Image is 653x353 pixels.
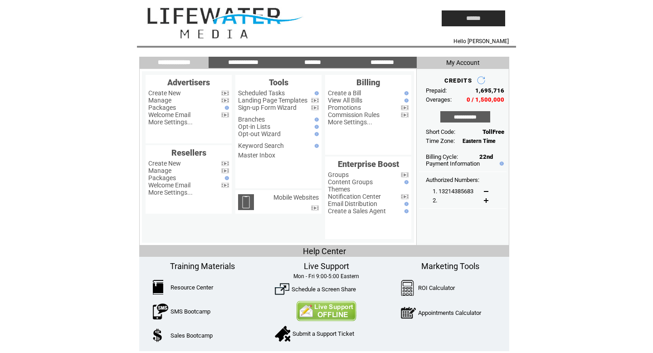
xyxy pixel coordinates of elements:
[328,178,373,186] a: Content Groups
[221,183,229,188] img: video.png
[479,153,493,160] span: 22nd
[401,194,409,199] img: video.png
[328,186,350,193] a: Themes
[148,167,171,174] a: Manage
[475,87,504,94] span: 1,695,716
[401,105,409,110] img: video.png
[426,153,458,160] span: Billing Cycle:
[328,111,380,118] a: Commission Rules
[418,309,481,316] a: Appointments Calculator
[328,200,377,207] a: Email Distribution
[238,97,307,104] a: Landing Page Templates
[275,282,289,296] img: ScreenShare.png
[238,116,265,123] a: Branches
[444,77,472,84] span: CREDITS
[312,144,319,148] img: help.gif
[148,118,193,126] a: More Settings...
[170,261,235,271] span: Training Materials
[293,273,359,279] span: Mon - Fri 9:00-5:00 Eastern
[328,104,361,111] a: Promotions
[401,305,416,321] img: AppointmentCalc.png
[467,96,504,103] span: 0 / 1,500,000
[312,91,319,95] img: help.gif
[497,162,504,166] img: help.gif
[446,59,480,66] span: My Account
[426,87,447,94] span: Prepaid:
[426,96,452,103] span: Overages:
[238,123,270,130] a: Opt-in Lists
[238,194,254,210] img: mobile-websites.png
[312,132,319,136] img: help.gif
[221,98,229,103] img: video.png
[292,330,354,337] a: Submit a Support Ticket
[273,194,319,201] a: Mobile Websites
[303,246,346,256] span: Help Center
[292,286,356,293] a: Schedule a Screen Share
[269,78,288,87] span: Tools
[328,193,381,200] a: Notification Center
[426,137,455,144] span: Time Zone:
[221,161,229,166] img: video.png
[221,113,229,118] img: video.png
[433,188,473,195] span: 1. 13214385683
[153,304,168,319] img: SMSBootcamp.png
[311,105,319,110] img: video.png
[148,89,181,97] a: Create New
[402,91,409,95] img: help.gif
[418,284,455,291] a: ROI Calculator
[167,78,210,87] span: Advertisers
[223,106,229,110] img: help.gif
[148,181,190,189] a: Welcome Email
[171,332,213,339] a: Sales Bootcamp
[453,38,509,44] span: Hello [PERSON_NAME]
[223,176,229,180] img: help.gif
[402,98,409,103] img: help.gif
[401,172,409,177] img: video.png
[238,142,284,149] a: Keyword Search
[311,98,319,103] img: video.png
[401,280,414,296] img: Calculator.png
[426,160,480,167] a: Payment Information
[328,171,349,178] a: Groups
[221,168,229,173] img: video.png
[421,261,479,271] span: Marketing Tools
[328,207,386,215] a: Create a Sales Agent
[148,97,171,104] a: Manage
[238,130,281,137] a: Opt-out Wizard
[426,128,455,135] span: Short Code:
[148,104,176,111] a: Packages
[356,78,380,87] span: Billing
[238,104,297,111] a: Sign-up Form Wizard
[426,176,479,183] span: Authorized Numbers:
[402,202,409,206] img: help.gif
[328,118,372,126] a: More Settings...
[328,97,362,104] a: View All Bills
[148,111,190,118] a: Welcome Email
[433,197,437,204] span: 2.
[338,159,399,169] span: Enterprise Boost
[463,138,496,144] span: Eastern Time
[482,128,504,135] span: TollFree
[311,206,319,211] img: video.png
[171,148,206,157] span: Resellers
[275,326,290,342] img: SupportTicket.png
[238,89,285,97] a: Scheduled Tasks
[153,328,163,342] img: SalesBootcamp.png
[148,189,193,196] a: More Settings...
[171,308,210,315] a: SMS Bootcamp
[148,160,181,167] a: Create New
[328,89,361,97] a: Create a Bill
[401,113,409,118] img: video.png
[402,180,409,184] img: help.gif
[153,280,163,294] img: ResourceCenter.png
[171,284,213,291] a: Resource Center
[148,174,176,181] a: Packages
[221,91,229,96] img: video.png
[296,301,356,321] img: Contact Us
[402,209,409,213] img: help.gif
[312,118,319,122] img: help.gif
[304,261,349,271] span: Live Support
[312,125,319,129] img: help.gif
[238,152,275,159] a: Master Inbox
